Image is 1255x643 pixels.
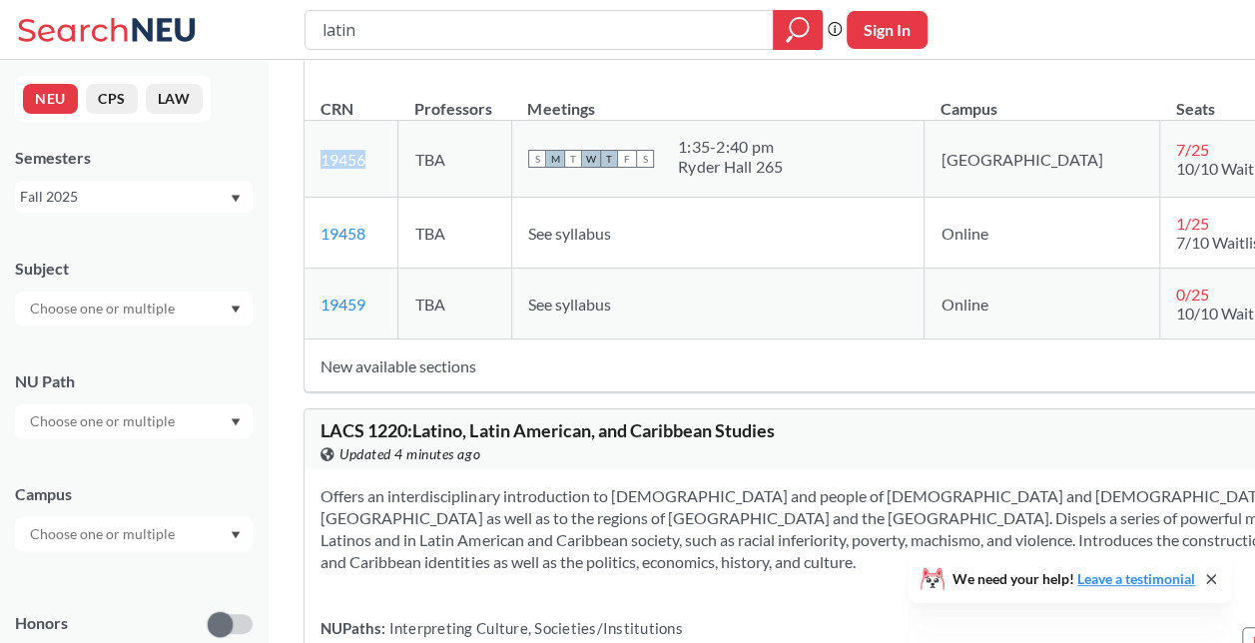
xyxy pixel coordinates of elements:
[678,137,784,157] div: 1:35 - 2:40 pm
[925,269,1159,339] td: Online
[320,224,365,243] a: 19458
[385,619,682,637] span: Interpreting Culture, Societies/Institutions
[20,522,188,546] input: Choose one or multiple
[15,292,253,325] div: Dropdown arrow
[582,150,600,168] span: W
[15,370,253,392] div: NU Path
[339,443,480,465] span: Updated 4 minutes ago
[15,483,253,505] div: Campus
[528,295,611,314] span: See syllabus
[786,16,810,44] svg: magnifying glass
[86,84,138,114] button: CPS
[320,419,774,441] span: LACS 1220 : Latino, Latin American, and Caribbean Studies
[15,258,253,280] div: Subject
[528,150,546,168] span: S
[1077,570,1195,587] a: Leave a testimonial
[20,186,229,208] div: Fall 2025
[925,78,1159,121] th: Campus
[15,147,253,169] div: Semesters
[546,150,564,168] span: M
[564,150,582,168] span: T
[600,150,618,168] span: T
[952,572,1195,586] span: We need your help!
[1176,140,1209,159] span: 7 / 25
[20,297,188,321] input: Choose one or multiple
[15,181,253,213] div: Fall 2025Dropdown arrow
[15,612,68,635] p: Honors
[618,150,636,168] span: F
[398,198,511,269] td: TBA
[320,13,759,47] input: Class, professor, course number, "phrase"
[1176,285,1209,304] span: 0 / 25
[398,78,511,121] th: Professors
[1176,214,1209,233] span: 1 / 25
[231,531,241,539] svg: Dropdown arrow
[528,224,611,243] span: See syllabus
[15,404,253,438] div: Dropdown arrow
[398,121,511,198] td: TBA
[925,198,1159,269] td: Online
[320,98,353,120] div: CRN
[636,150,654,168] span: S
[231,418,241,426] svg: Dropdown arrow
[15,517,253,551] div: Dropdown arrow
[23,84,78,114] button: NEU
[773,10,823,50] div: magnifying glass
[511,78,925,121] th: Meetings
[847,11,928,49] button: Sign In
[231,306,241,314] svg: Dropdown arrow
[925,121,1159,198] td: [GEOGRAPHIC_DATA]
[320,150,365,169] a: 19456
[320,295,365,314] a: 19459
[231,195,241,203] svg: Dropdown arrow
[678,157,784,177] div: Ryder Hall 265
[146,84,203,114] button: LAW
[20,409,188,433] input: Choose one or multiple
[398,269,511,339] td: TBA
